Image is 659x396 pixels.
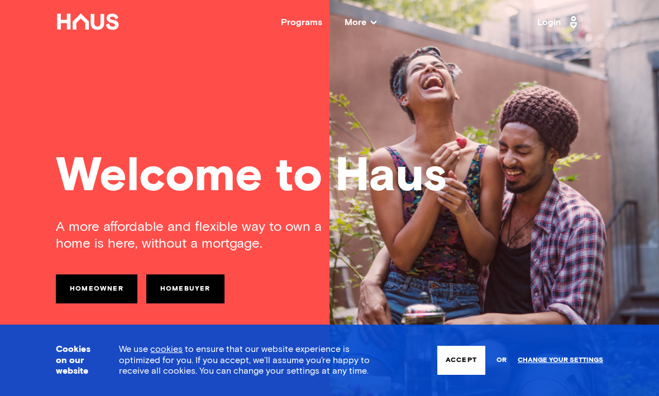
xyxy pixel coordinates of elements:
a: Homebuyer [146,274,225,303]
button: Accept [437,346,485,375]
span: or [496,351,507,370]
a: Homeowner [56,274,137,303]
span: More [345,18,376,27]
span: We use to ensure that our website experience is optimized for you. If you accept, we’ll assume yo... [119,345,370,375]
a: Programs [281,18,322,27]
a: cookies [150,345,183,354]
a: Change your settings [518,356,603,364]
a: Login [537,13,581,31]
div: Welcome to Haus [56,153,603,201]
h3: Cookies on our website [56,344,91,376]
div: A more affordable and flexible way to own a home is here, without a mortgage. [56,219,329,252]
